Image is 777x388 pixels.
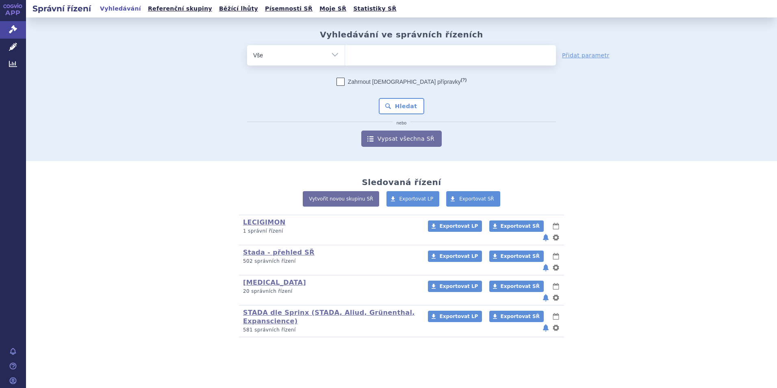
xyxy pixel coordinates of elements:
[379,98,425,114] button: Hledat
[552,293,560,303] button: nastavení
[393,121,411,126] i: nebo
[552,312,560,321] button: lhůty
[439,314,478,319] span: Exportovat LP
[362,177,441,187] h2: Sledovaná řízení
[542,293,550,303] button: notifikace
[552,221,560,231] button: lhůty
[428,281,482,292] a: Exportovat LP
[243,327,417,334] p: 581 správních řízení
[552,323,560,333] button: nastavení
[446,191,500,207] a: Exportovat SŘ
[428,311,482,322] a: Exportovat LP
[489,281,544,292] a: Exportovat SŘ
[501,314,540,319] span: Exportovat SŘ
[489,220,544,232] a: Exportovat SŘ
[361,131,442,147] a: Vypsat všechna SŘ
[552,263,560,272] button: nastavení
[98,3,143,14] a: Vyhledávání
[439,253,478,259] span: Exportovat LP
[243,309,415,325] a: STADA dle Sprinx (STADA, Aliud, Grünenthal, Expanscience)
[243,248,315,256] a: Stada - přehled SŘ
[461,77,467,83] abbr: (?)
[320,30,483,39] h2: Vyhledávání ve správních řízeních
[501,253,540,259] span: Exportovat SŘ
[243,288,417,295] p: 20 správních řízení
[501,223,540,229] span: Exportovat SŘ
[489,311,544,322] a: Exportovat SŘ
[542,233,550,242] button: notifikace
[459,196,494,202] span: Exportovat SŘ
[263,3,315,14] a: Písemnosti SŘ
[399,196,434,202] span: Exportovat LP
[439,283,478,289] span: Exportovat LP
[552,233,560,242] button: nastavení
[26,3,98,14] h2: Správní řízení
[501,283,540,289] span: Exportovat SŘ
[428,220,482,232] a: Exportovat LP
[243,228,417,235] p: 1 správní řízení
[542,263,550,272] button: notifikace
[217,3,260,14] a: Běžící lhůty
[552,281,560,291] button: lhůty
[489,251,544,262] a: Exportovat SŘ
[439,223,478,229] span: Exportovat LP
[303,191,379,207] a: Vytvořit novou skupinu SŘ
[243,218,285,226] a: LECIGIMON
[552,251,560,261] button: lhůty
[243,258,417,265] p: 502 správních řízení
[145,3,215,14] a: Referenční skupiny
[386,191,440,207] a: Exportovat LP
[243,279,306,286] a: [MEDICAL_DATA]
[562,51,610,59] a: Přidat parametr
[351,3,399,14] a: Statistiky SŘ
[542,323,550,333] button: notifikace
[428,251,482,262] a: Exportovat LP
[336,78,467,86] label: Zahrnout [DEMOGRAPHIC_DATA] přípravky
[317,3,349,14] a: Moje SŘ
